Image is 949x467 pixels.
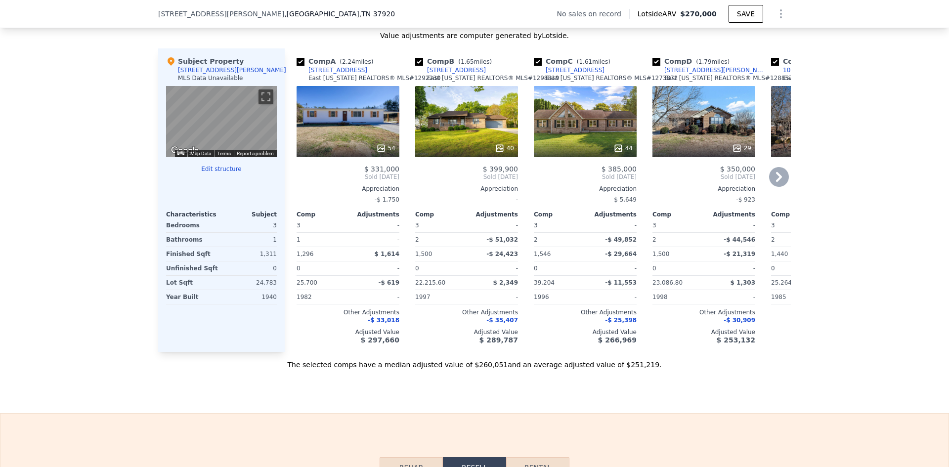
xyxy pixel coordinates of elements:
div: 1982 [297,290,346,304]
span: 23,086.80 [652,279,683,286]
div: - [469,261,518,275]
span: 25,700 [297,279,317,286]
div: 1940 [223,290,277,304]
div: Adjustments [348,211,399,218]
div: Comp [297,211,348,218]
div: Appreciation [297,185,399,193]
div: [STREET_ADDRESS][PERSON_NAME] [664,66,767,74]
span: $ 266,969 [598,336,637,344]
span: 3 [297,222,301,229]
img: Google [169,144,201,157]
span: 0 [652,265,656,272]
button: SAVE [729,5,763,23]
span: 0 [297,265,301,272]
div: 2 [415,233,465,247]
span: 1,500 [415,251,432,257]
span: -$ 619 [378,279,399,286]
a: [STREET_ADDRESS][PERSON_NAME] [652,66,767,74]
div: 1 [223,233,277,247]
div: - [469,290,518,304]
div: East [US_STATE] REALTORS® MLS # 1288786 [783,74,915,82]
div: Comp [415,211,467,218]
a: Report a problem [237,151,274,156]
div: East [US_STATE] REALTORS® MLS # 1273872 [546,74,678,82]
div: Appreciation [415,185,518,193]
div: [STREET_ADDRESS] [427,66,486,74]
div: The selected comps have a median adjusted value of $260,051 and an average adjusted value of $251... [158,352,791,370]
div: Adjustments [585,211,637,218]
button: Map Data [190,150,211,157]
span: $ 297,660 [361,336,399,344]
span: ( miles) [573,58,614,65]
span: 1.65 [461,58,474,65]
div: 1996 [534,290,583,304]
div: Comp [771,211,822,218]
div: Other Adjustments [652,308,755,316]
div: Appreciation [652,185,755,193]
span: [STREET_ADDRESS][PERSON_NAME] [158,9,284,19]
span: 1.61 [579,58,592,65]
div: 1050 [PERSON_NAME] Dr [783,66,858,74]
span: Sold [DATE] [297,173,399,181]
span: 3 [771,222,775,229]
div: Adjustments [467,211,518,218]
div: - [350,261,399,275]
div: - [587,261,637,275]
span: -$ 11,553 [605,279,637,286]
div: Appreciation [771,185,874,193]
span: -$ 21,319 [724,251,755,257]
div: - [706,218,755,232]
div: Adjusted Value [652,328,755,336]
div: Subject Property [166,56,244,66]
span: , TN 37920 [359,10,395,18]
div: - [469,218,518,232]
span: 1,546 [534,251,551,257]
div: Lot Sqft [166,276,219,290]
span: $ 289,787 [479,336,518,344]
div: Value adjustments are computer generated by Lotside . [158,31,791,41]
div: Other Adjustments [297,308,399,316]
div: - [706,290,755,304]
div: East [US_STATE] REALTORS® MLS # 1288577 [664,74,796,82]
div: - [415,193,518,207]
div: - [587,218,637,232]
div: 1997 [415,290,465,304]
span: 39,204 [534,279,555,286]
div: Adjustments [704,211,755,218]
div: 1985 [771,290,820,304]
div: - [706,261,755,275]
div: Adjusted Value [297,328,399,336]
span: Sold [DATE] [652,173,755,181]
button: Toggle fullscreen view [259,89,273,104]
span: 1,440 [771,251,788,257]
div: [STREET_ADDRESS] [546,66,604,74]
span: 0 [534,265,538,272]
span: 0 [771,265,775,272]
button: Keyboard shortcuts [177,151,184,155]
span: -$ 49,852 [605,236,637,243]
div: Other Adjustments [771,308,874,316]
div: Comp A [297,56,377,66]
span: 1,296 [297,251,313,257]
span: Lotside ARV [638,9,680,19]
div: Comp E [771,56,851,66]
div: 54 [376,143,395,153]
div: 2 [534,233,583,247]
a: Terms [217,151,231,156]
span: 22,215.60 [415,279,445,286]
div: Year Built [166,290,219,304]
span: ( miles) [336,58,377,65]
span: Sold [DATE] [534,173,637,181]
span: $ 331,000 [364,165,399,173]
span: $ 1,303 [731,279,755,286]
span: $ 1,614 [375,251,399,257]
div: Bedrooms [166,218,219,232]
div: Subject [221,211,277,218]
div: [STREET_ADDRESS] [308,66,367,74]
div: Other Adjustments [415,308,518,316]
span: $ 385,000 [602,165,637,173]
div: - [350,290,399,304]
span: -$ 33,018 [368,317,399,324]
div: 29 [732,143,751,153]
div: No sales on record [557,9,629,19]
